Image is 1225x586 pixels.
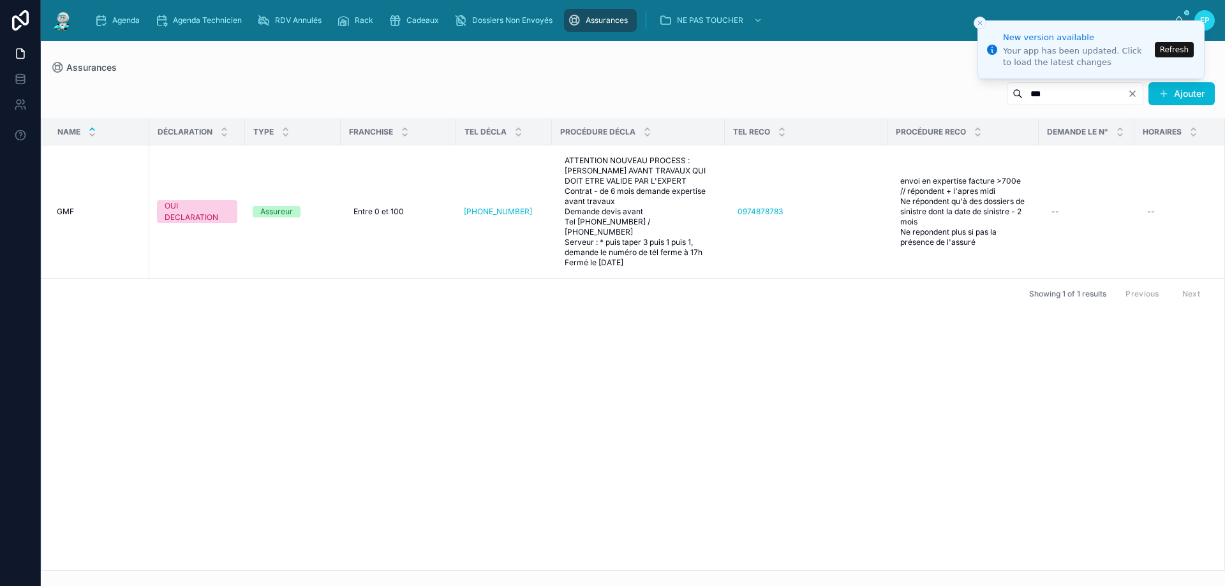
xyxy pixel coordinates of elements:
[464,207,532,217] a: [PHONE_NUMBER]
[655,9,769,32] a: NE PAS TOUCHER
[1148,82,1215,105] button: Ajouter
[157,200,237,223] a: OUI DECLARATION
[1046,201,1127,222] a: --
[1047,127,1108,137] span: Demande le n°
[974,17,986,29] button: Close toast
[1003,45,1151,68] div: Your app has been updated. Click to load the latest changes
[51,10,74,31] img: App logo
[84,6,1174,34] div: scrollable content
[472,15,553,26] span: Dossiers Non Envoyés
[733,127,770,137] span: TEL RECO
[260,206,293,217] div: Assureur
[165,200,230,223] div: OUI DECLARATION
[51,61,117,74] a: Assurances
[253,206,333,217] a: Assureur
[450,9,561,32] a: Dossiers Non Envoyés
[1147,207,1155,217] div: --
[275,15,322,26] span: RDV Annulés
[57,207,142,217] a: GMF
[732,201,880,222] a: 0974878783
[564,9,637,32] a: Assurances
[586,15,628,26] span: Assurances
[464,127,507,137] span: TEL DÉCLA
[565,156,712,268] span: ATTENTION NOUVEAU PROCESS : [PERSON_NAME] AVANT TRAVAUX QUI DOIT ETRE VALIDE PAR L'EXPERT Contrat...
[173,15,242,26] span: Agenda Technicien
[1003,31,1151,44] div: New version available
[57,127,80,137] span: Name
[406,15,439,26] span: Cadeaux
[253,127,274,137] span: TYPE
[895,171,1031,253] a: envoi en expertise facture >700e // répondent + l'apres midi Ne répondent qu'à des dossiers de si...
[1200,15,1210,26] span: EP
[1155,42,1194,57] button: Refresh
[385,9,448,32] a: Cadeaux
[560,127,635,137] span: PROCÉDURE DÉCLA
[900,176,1026,247] span: envoi en expertise facture >700e // répondent + l'apres midi Ne répondent qu'à des dossiers de si...
[112,15,140,26] span: Agenda
[738,207,783,217] a: 0974878783
[896,127,966,137] span: PROCÉDURE RECO
[1142,201,1222,222] a: --
[66,61,117,74] span: Assurances
[355,15,373,26] span: Rack
[677,15,743,26] span: NE PAS TOUCHER
[1127,89,1143,99] button: Clear
[464,207,544,217] a: [PHONE_NUMBER]
[1051,207,1059,217] div: --
[349,127,393,137] span: FRANCHISE
[353,207,404,217] span: Entre 0 et 100
[151,9,251,32] a: Agenda Technicien
[253,9,330,32] a: RDV Annulés
[158,127,212,137] span: DÉCLARATION
[560,150,717,273] a: ATTENTION NOUVEAU PROCESS : [PERSON_NAME] AVANT TRAVAUX QUI DOIT ETRE VALIDE PAR L'EXPERT Contrat...
[333,9,382,32] a: Rack
[1143,127,1182,137] span: Horaires
[348,201,449,222] a: Entre 0 et 100
[57,207,74,217] span: GMF
[1029,289,1106,299] span: Showing 1 of 1 results
[91,9,149,32] a: Agenda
